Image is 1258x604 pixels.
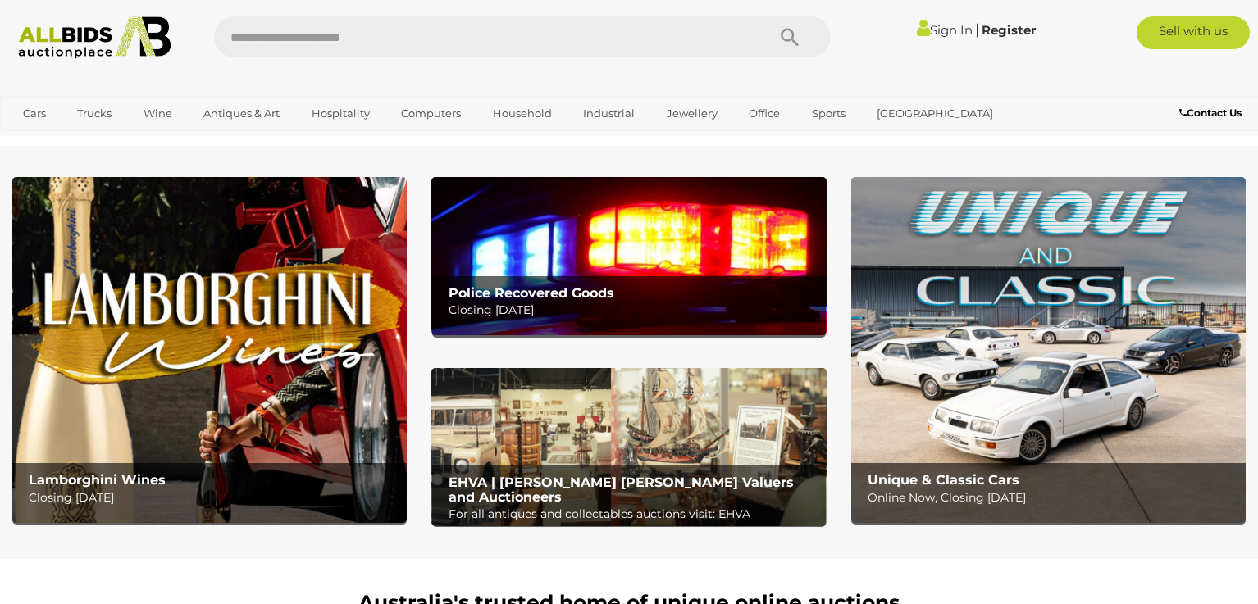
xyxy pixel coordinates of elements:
[449,504,818,525] p: For all antiques and collectables auctions visit: EHVA
[301,100,381,127] a: Hospitality
[449,300,818,320] p: Closing [DATE]
[449,285,614,301] b: Police Recovered Goods
[868,488,1237,508] p: Online Now, Closing [DATE]
[431,368,826,526] a: EHVA | Evans Hastings Valuers and Auctioneers EHVA | [PERSON_NAME] [PERSON_NAME] Valuers and Auct...
[572,100,645,127] a: Industrial
[449,475,794,505] b: EHVA | [PERSON_NAME] [PERSON_NAME] Valuers and Auctioneers
[868,472,1019,488] b: Unique & Classic Cars
[390,100,472,127] a: Computers
[10,16,180,59] img: Allbids.com.au
[749,16,831,57] button: Search
[1137,16,1250,49] a: Sell with us
[431,368,826,526] img: EHVA | Evans Hastings Valuers and Auctioneers
[738,100,791,127] a: Office
[917,22,973,38] a: Sign In
[12,177,407,523] img: Lamborghini Wines
[431,177,826,335] a: Police Recovered Goods Police Recovered Goods Closing [DATE]
[1179,104,1246,122] a: Contact Us
[66,100,122,127] a: Trucks
[866,100,1004,127] a: [GEOGRAPHIC_DATA]
[133,100,183,127] a: Wine
[29,472,166,488] b: Lamborghini Wines
[851,177,1246,523] a: Unique & Classic Cars Unique & Classic Cars Online Now, Closing [DATE]
[12,177,407,523] a: Lamborghini Wines Lamborghini Wines Closing [DATE]
[29,488,399,508] p: Closing [DATE]
[656,100,728,127] a: Jewellery
[982,22,1036,38] a: Register
[975,20,979,39] span: |
[193,100,290,127] a: Antiques & Art
[482,100,563,127] a: Household
[1179,107,1242,119] b: Contact Us
[851,177,1246,523] img: Unique & Classic Cars
[12,100,57,127] a: Cars
[431,177,826,335] img: Police Recovered Goods
[801,100,856,127] a: Sports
